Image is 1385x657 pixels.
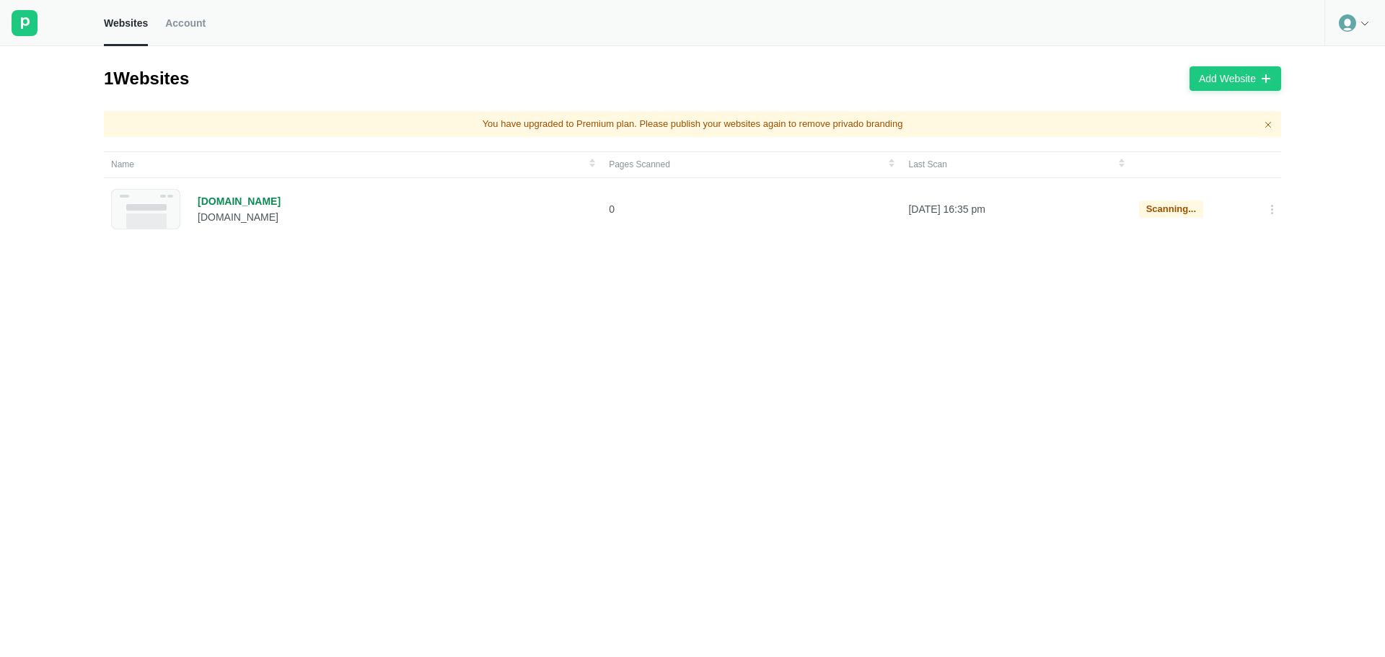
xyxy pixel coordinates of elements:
span: Websites [104,17,148,30]
td: Pages Scanned [602,151,901,177]
td: Name [104,151,602,177]
span: Account [165,17,206,30]
div: 1 Websites [104,67,189,90]
p: You have upgraded to Premium plan. Please publish your websites again to remove privado branding [483,118,903,131]
p: [DATE] 16:35 pm [908,203,1124,216]
button: Add Website [1190,66,1281,91]
div: Scanning... [1139,200,1203,218]
div: [DOMAIN_NAME] [198,211,281,224]
div: Add Website [1199,72,1256,85]
div: [DOMAIN_NAME] [198,195,281,208]
td: Last Scan [901,151,1131,177]
p: 0 [609,203,894,216]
